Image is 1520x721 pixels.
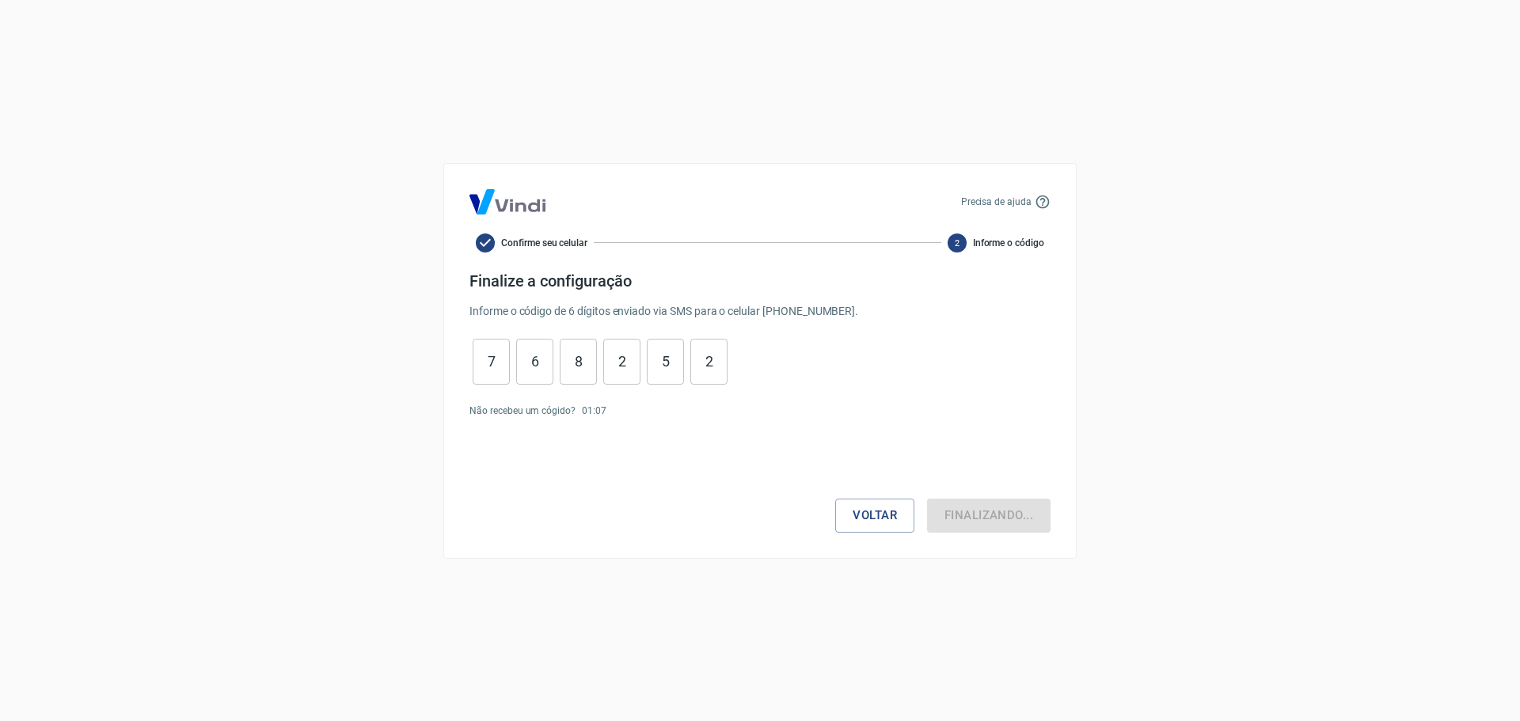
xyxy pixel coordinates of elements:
[469,404,576,418] p: Não recebeu um cógido?
[973,236,1044,250] span: Informe o código
[835,499,914,532] button: Voltar
[955,237,959,248] text: 2
[469,189,545,214] img: Logo Vind
[961,195,1032,209] p: Precisa de ajuda
[582,404,606,418] p: 01 : 07
[501,236,587,250] span: Confirme seu celular
[469,271,1051,290] h4: Finalize a configuração
[469,303,1051,320] p: Informe o código de 6 dígitos enviado via SMS para o celular [PHONE_NUMBER] .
